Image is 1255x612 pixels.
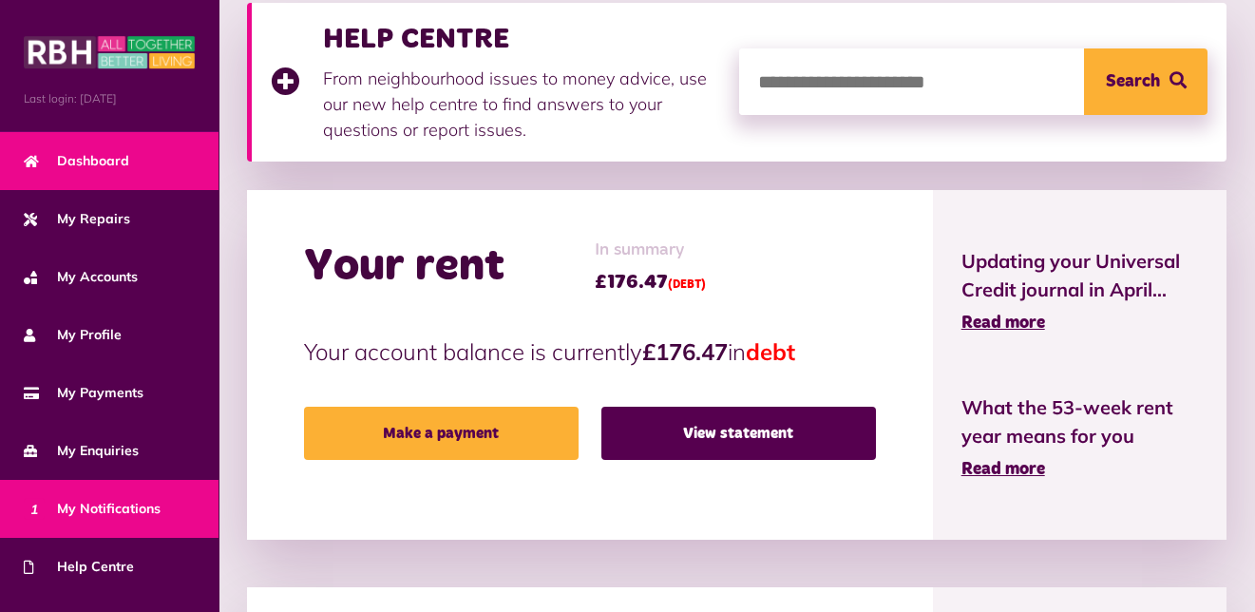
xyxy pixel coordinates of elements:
span: Updating your Universal Credit journal in April... [961,247,1198,304]
span: Help Centre [24,557,134,577]
span: £176.47 [595,268,706,296]
strong: £176.47 [642,337,728,366]
a: Updating your Universal Credit journal in April... Read more [961,247,1198,336]
span: Read more [961,315,1045,332]
span: My Repairs [24,209,130,229]
span: Last login: [DATE] [24,90,195,107]
span: What the 53-week rent year means for you [961,393,1198,450]
h3: HELP CENTRE [323,22,720,56]
span: My Accounts [24,267,138,287]
a: What the 53-week rent year means for you Read more [961,393,1198,483]
img: MyRBH [24,33,195,71]
span: My Payments [24,383,143,403]
p: From neighbourhood issues to money advice, use our new help centre to find answers to your questi... [323,66,720,143]
h2: Your rent [304,239,504,295]
span: My Profile [24,325,122,345]
span: debt [746,337,795,366]
span: (DEBT) [668,279,706,291]
span: In summary [595,238,706,263]
span: My Enquiries [24,441,139,461]
span: Search [1106,48,1160,115]
a: View statement [601,407,876,460]
a: Make a payment [304,407,579,460]
p: Your account balance is currently in [304,335,876,369]
span: 1 [24,498,45,519]
span: Read more [961,461,1045,478]
span: Dashboard [24,151,129,171]
span: My Notifications [24,499,161,519]
button: Search [1084,48,1207,115]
